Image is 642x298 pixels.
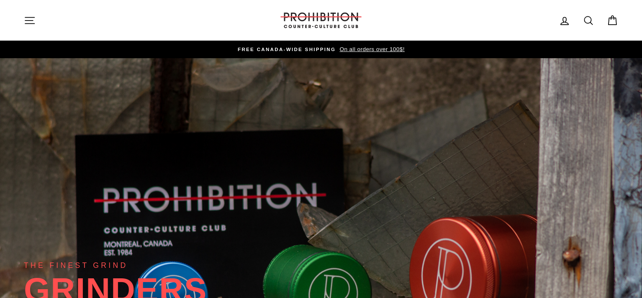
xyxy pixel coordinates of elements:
[337,46,404,52] span: On all orders over 100$!
[26,45,616,54] a: FREE CANADA-WIDE SHIPPING On all orders over 100$!
[24,259,128,271] div: THE FINEST GRIND
[279,13,363,28] img: PROHIBITION COUNTER-CULTURE CLUB
[238,47,336,52] span: FREE CANADA-WIDE SHIPPING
